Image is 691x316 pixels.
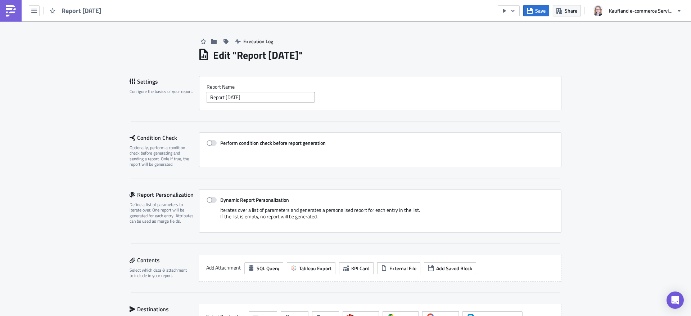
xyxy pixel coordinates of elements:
[130,89,194,94] div: Configure the basics of your report.
[207,84,554,90] label: Report Nam﻿e
[130,76,199,87] div: Settings
[592,5,604,17] img: Avatar
[243,37,273,45] span: Execution Log
[130,304,190,315] div: Destinations
[244,262,283,274] button: SQL Query
[609,7,674,14] span: Kaufland e-commerce Services GmbH & Co. KG
[130,189,199,200] div: Report Personalization
[130,255,190,266] div: Contents
[130,202,194,224] div: Define a list of parameters to iterate over. One report will be generated for each entry. Attribu...
[220,139,326,147] strong: Perform condition check before report generation
[436,264,472,272] span: Add Saved Block
[667,291,684,309] div: Open Intercom Messenger
[424,262,476,274] button: Add Saved Block
[523,5,549,16] button: Save
[5,5,17,17] img: PushMetrics
[130,145,194,167] div: Optionally, perform a condition check before generating and sending a report. Only if true, the r...
[206,262,241,273] label: Add Attachment
[339,262,374,274] button: KPI Card
[377,262,420,274] button: External File
[130,132,199,143] div: Condition Check
[257,264,279,272] span: SQL Query
[287,262,335,274] button: Tableau Export
[535,7,546,14] span: Save
[565,7,577,14] span: Share
[553,5,581,16] button: Share
[213,49,303,62] h1: Edit " Report [DATE] "
[351,264,370,272] span: KPI Card
[62,6,102,15] span: Report [DATE]
[220,196,289,204] strong: Dynamic Report Personalization
[207,207,554,225] div: Iterates over a list of parameters and generates a personalised report for each entry in the list...
[130,267,190,279] div: Select which data & attachment to include in your report.
[588,3,686,19] button: Kaufland e-commerce Services GmbH & Co. KG
[389,264,416,272] span: External File
[299,264,331,272] span: Tableau Export
[231,36,277,47] button: Execution Log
